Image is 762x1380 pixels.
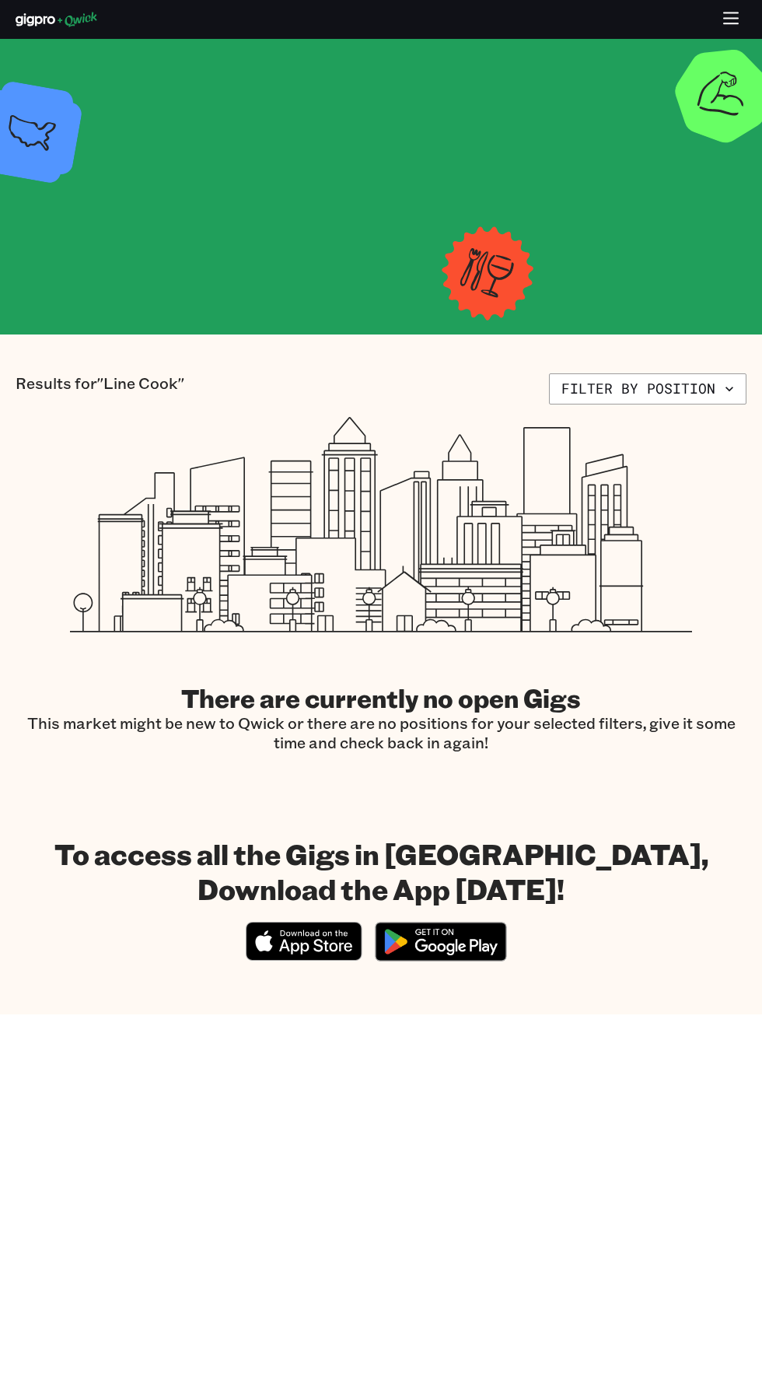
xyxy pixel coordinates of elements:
p: This market might be new to Qwick or there are no positions for your selected filters, give it so... [16,713,746,752]
button: Filter by position [549,373,746,405]
img: Get it on Google Play [365,912,516,971]
h2: There are currently no open Gigs [16,682,746,713]
p: Results for "Line Cook" [16,373,184,405]
a: Download on the App Store [246,947,362,964]
h1: To access all the Gigs in [GEOGRAPHIC_DATA], Download the App [DATE]! [16,836,746,906]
